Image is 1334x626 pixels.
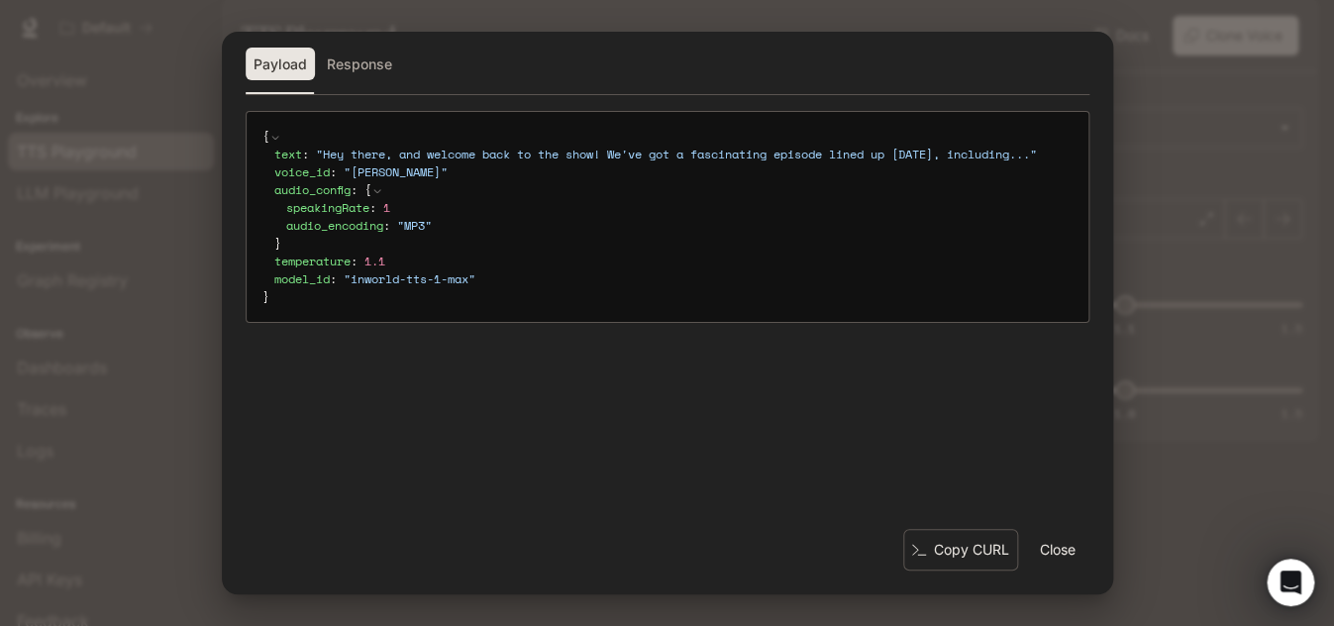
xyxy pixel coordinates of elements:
[274,181,351,198] span: audio_config
[319,48,400,81] button: Response
[364,181,371,198] span: {
[274,146,1073,163] div: :
[262,128,269,145] span: {
[274,270,330,287] span: model_id
[274,253,351,269] span: temperature
[274,235,281,252] span: }
[344,270,475,287] span: " inworld-tts-1-max "
[274,270,1073,288] div: :
[274,146,302,162] span: text
[397,217,432,234] span: " MP3 "
[286,199,1073,217] div: :
[316,146,1037,162] span: " Hey there, and welcome back to the show! We've got a fascinating episode lined up [DATE], inclu...
[246,48,315,81] button: Payload
[262,288,269,305] span: }
[1267,559,1314,606] iframe: Intercom live chat
[286,199,369,216] span: speakingRate
[274,163,330,180] span: voice_id
[274,181,1073,253] div: :
[903,529,1018,572] button: Copy CURL
[274,253,1073,270] div: :
[286,217,383,234] span: audio_encoding
[1026,530,1089,570] button: Close
[383,199,390,216] span: 1
[286,217,1073,235] div: :
[274,163,1073,181] div: :
[344,163,448,180] span: " [PERSON_NAME] "
[364,253,385,269] span: 1.1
